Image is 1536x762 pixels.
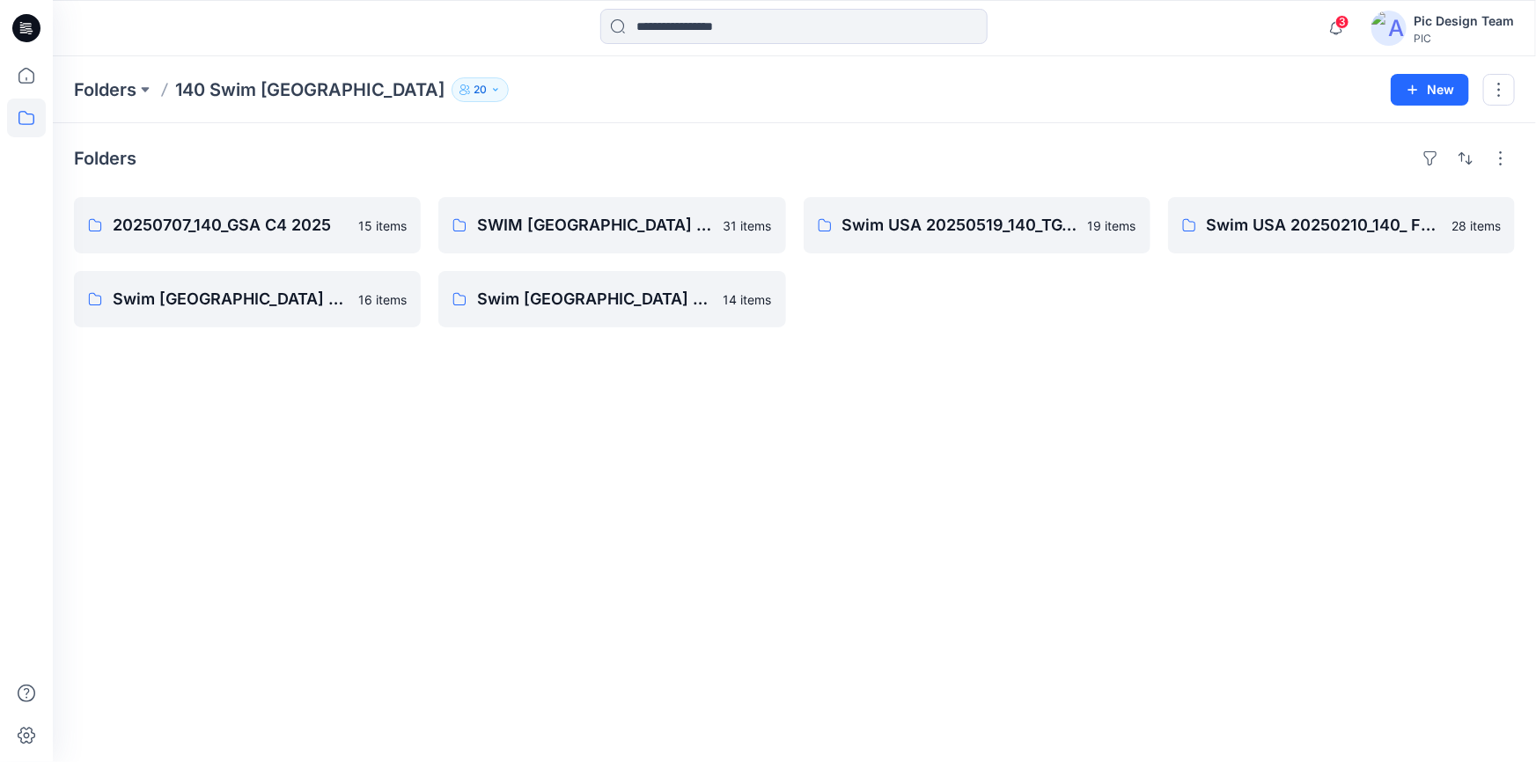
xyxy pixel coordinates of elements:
[477,213,712,238] p: SWIM [GEOGRAPHIC_DATA] - TARGET KIDS - ASSET 3D COLORING FOR C4 - 20250325_140_RC
[1088,216,1136,235] p: 19 items
[724,290,772,309] p: 14 items
[74,77,136,102] a: Folders
[175,77,445,102] p: 140 Swim [GEOGRAPHIC_DATA]
[1451,216,1501,235] p: 28 items
[1391,74,1469,106] button: New
[113,287,348,311] p: Swim [GEOGRAPHIC_DATA] - 20250210_140_Free Assembly 3D Pilot- Fixture 1
[1168,197,1515,253] a: Swim USA 20250210_140_ Free Assembly 3D Pilot28 items
[74,271,421,327] a: Swim [GEOGRAPHIC_DATA] - 20250210_140_Free Assembly 3D Pilot- Fixture 116 items
[452,77,509,102] button: 20
[358,290,407,309] p: 16 items
[1335,15,1349,29] span: 3
[477,287,712,311] p: Swim [GEOGRAPHIC_DATA] - 20250210_140_Free Assembly 3D Pilot- Fixture 2
[1207,213,1441,238] p: Swim USA 20250210_140_ Free Assembly 3D Pilot
[804,197,1150,253] a: Swim USA 20250519_140_TGTRC19 items
[1414,32,1514,45] div: PIC
[842,213,1077,238] p: Swim USA 20250519_140_TGTRC
[1414,11,1514,32] div: Pic Design Team
[438,271,785,327] a: Swim [GEOGRAPHIC_DATA] - 20250210_140_Free Assembly 3D Pilot- Fixture 214 items
[474,80,487,99] p: 20
[438,197,785,253] a: SWIM [GEOGRAPHIC_DATA] - TARGET KIDS - ASSET 3D COLORING FOR C4 - 20250325_140_RC31 items
[1371,11,1407,46] img: avatar
[358,216,407,235] p: 15 items
[113,213,348,238] p: 20250707_140_GSA C4 2025
[724,216,772,235] p: 31 items
[74,148,136,169] h4: Folders
[74,197,421,253] a: 20250707_140_GSA C4 202515 items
